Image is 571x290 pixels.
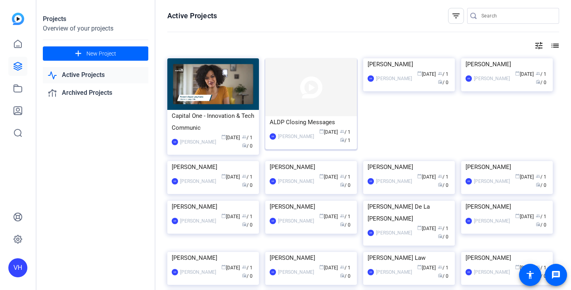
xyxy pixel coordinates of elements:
[340,265,345,269] span: group
[536,213,540,218] span: group
[438,273,448,279] span: / 0
[515,265,520,269] span: calendar_today
[172,110,255,134] div: Capital One - Innovation & Tech Communic
[340,213,345,218] span: group
[368,58,450,70] div: [PERSON_NAME]
[319,265,338,271] span: [DATE]
[270,218,276,224] div: VH
[242,182,253,188] span: / 0
[340,182,351,188] span: / 0
[481,11,553,21] input: Search
[242,143,253,149] span: / 0
[417,174,422,179] span: calendar_today
[242,135,253,140] span: / 1
[368,230,374,236] div: VH
[221,213,226,218] span: calendar_today
[242,265,247,269] span: group
[43,24,148,33] div: Overview of your projects
[438,174,448,180] span: / 1
[534,41,544,50] mat-icon: tune
[536,222,546,228] span: / 0
[466,75,472,82] div: VH
[551,270,561,280] mat-icon: message
[536,174,540,179] span: group
[242,214,253,219] span: / 1
[466,252,548,264] div: [PERSON_NAME]
[221,174,226,179] span: calendar_today
[474,217,510,225] div: [PERSON_NAME]
[536,80,546,85] span: / 0
[466,218,472,224] div: VH
[438,71,443,76] span: group
[340,182,345,187] span: radio
[270,201,353,213] div: [PERSON_NAME]
[376,268,412,276] div: [PERSON_NAME]
[438,71,448,77] span: / 1
[167,11,217,21] h1: Active Projects
[172,178,178,184] div: VH
[451,11,461,21] mat-icon: filter_list
[221,265,240,271] span: [DATE]
[43,46,148,61] button: New Project
[340,222,345,227] span: radio
[242,174,253,180] span: / 1
[242,213,247,218] span: group
[270,133,276,140] div: VH
[466,269,472,275] div: VH
[438,265,448,271] span: / 1
[319,214,338,219] span: [DATE]
[319,213,324,218] span: calendar_today
[340,129,351,135] span: / 1
[172,139,178,145] div: VH
[525,270,535,280] mat-icon: accessibility
[270,252,353,264] div: [PERSON_NAME]
[172,161,255,173] div: [PERSON_NAME]
[278,268,314,276] div: [PERSON_NAME]
[438,226,448,231] span: / 1
[536,222,540,227] span: radio
[515,265,534,271] span: [DATE]
[438,182,448,188] span: / 0
[172,252,255,264] div: [PERSON_NAME]
[242,273,247,278] span: radio
[73,49,83,59] mat-icon: add
[180,138,216,146] div: [PERSON_NAME]
[242,273,253,279] span: / 0
[319,174,338,180] span: [DATE]
[242,222,253,228] span: / 0
[466,161,548,173] div: [PERSON_NAME]
[438,182,443,187] span: radio
[368,269,374,275] div: VH
[536,174,546,180] span: / 1
[270,116,353,128] div: ALDP Closing Messages
[242,174,247,179] span: group
[438,234,448,240] span: / 0
[242,182,247,187] span: radio
[340,273,345,278] span: radio
[319,174,324,179] span: calendar_today
[221,135,240,140] span: [DATE]
[221,174,240,180] span: [DATE]
[438,174,443,179] span: group
[515,71,520,76] span: calendar_today
[417,265,422,269] span: calendar_today
[172,269,178,275] div: VH
[340,222,351,228] span: / 0
[474,177,510,185] div: [PERSON_NAME]
[368,161,450,173] div: [PERSON_NAME]
[278,217,314,225] div: [PERSON_NAME]
[515,174,534,180] span: [DATE]
[474,75,510,83] div: [PERSON_NAME]
[180,268,216,276] div: [PERSON_NAME]
[12,13,24,25] img: blue-gradient.svg
[242,143,247,148] span: radio
[340,265,351,271] span: / 1
[43,85,148,101] a: Archived Projects
[417,225,422,230] span: calendar_today
[368,252,450,264] div: [PERSON_NAME] Law
[417,71,422,76] span: calendar_today
[340,174,345,179] span: group
[515,214,534,219] span: [DATE]
[180,217,216,225] div: [PERSON_NAME]
[340,137,345,142] span: radio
